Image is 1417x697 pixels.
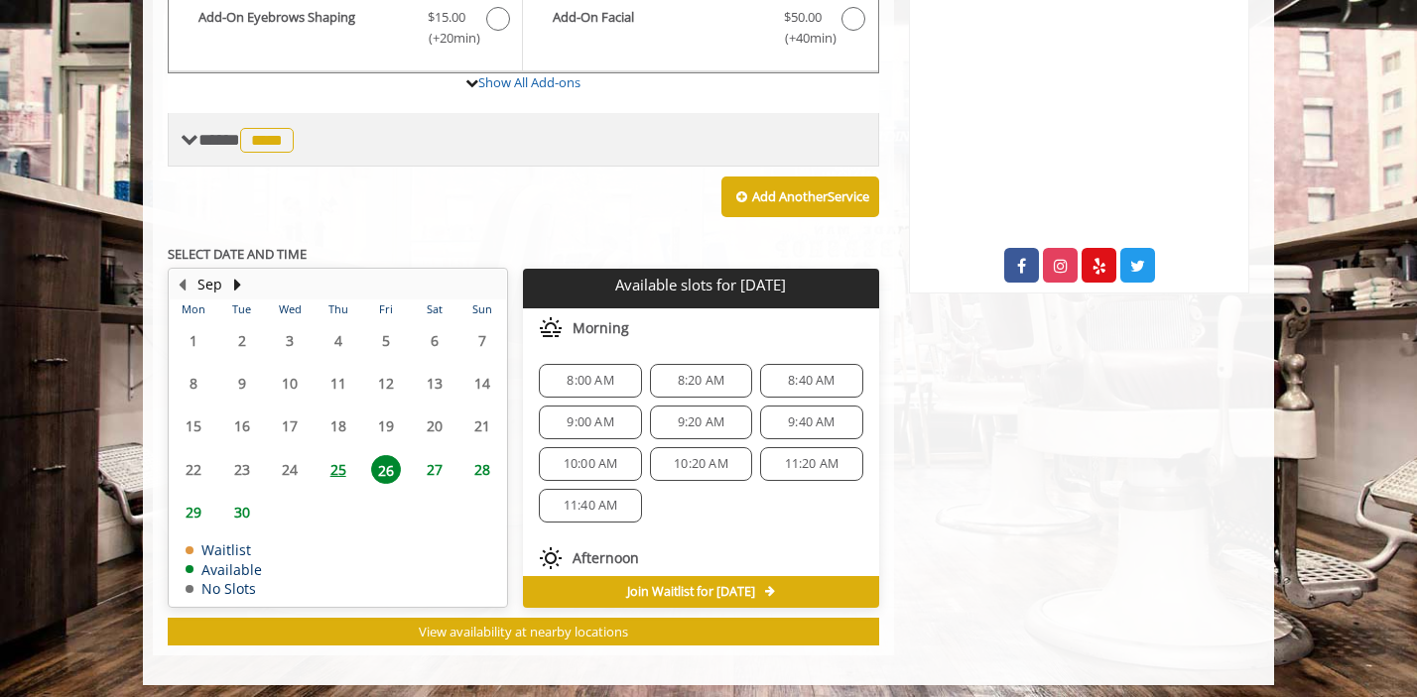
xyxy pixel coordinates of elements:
[573,320,629,336] span: Morning
[186,581,262,596] td: No Slots
[478,73,580,91] a: Show All Add-ons
[564,456,618,472] span: 10:00 AM
[419,623,628,640] span: View availability at nearby locations
[168,618,879,646] button: View availability at nearby locations
[186,542,262,557] td: Waitlist
[217,491,265,533] td: Select day30
[674,456,728,472] span: 10:20 AM
[627,584,755,600] span: Join Waitlist for [DATE]
[531,277,870,293] p: Available slots for [DATE]
[539,447,641,481] div: 10:00 AM
[467,455,497,484] span: 28
[174,274,190,295] button: Previous Month
[760,447,862,481] div: 11:20 AM
[567,414,613,430] span: 9:00 AM
[186,562,262,577] td: Available
[314,447,361,490] td: Select day25
[410,299,457,319] th: Sat
[539,546,563,570] img: afternoon slots
[266,299,314,319] th: Wed
[539,489,641,523] div: 11:40 AM
[650,447,752,481] div: 10:20 AM
[788,373,835,389] span: 8:40 AM
[539,406,641,439] div: 9:00 AM
[539,316,563,340] img: morning slots
[650,364,752,398] div: 8:20 AM
[168,245,307,263] b: SELECT DATE AND TIME
[428,7,465,28] span: $15.00
[217,299,265,319] th: Tue
[410,447,457,490] td: Select day27
[564,498,618,514] span: 11:40 AM
[458,447,507,490] td: Select day28
[323,455,353,484] span: 25
[371,455,401,484] span: 26
[773,28,832,49] span: (+40min )
[362,447,410,490] td: Select day26
[198,7,408,49] b: Add-On Eyebrows Shaping
[179,7,512,54] label: Add-On Eyebrows Shaping
[420,455,450,484] span: 27
[170,491,217,533] td: Select day29
[785,456,839,472] span: 11:20 AM
[314,299,361,319] th: Thu
[362,299,410,319] th: Fri
[678,373,724,389] span: 8:20 AM
[788,414,835,430] span: 9:40 AM
[170,299,217,319] th: Mon
[752,187,869,205] b: Add Another Service
[418,28,476,49] span: (+20min )
[573,550,639,566] span: Afternoon
[539,364,641,398] div: 8:00 AM
[227,498,257,526] span: 30
[179,498,208,526] span: 29
[553,7,763,49] b: Add-On Facial
[458,299,507,319] th: Sun
[721,176,879,218] button: Add AnotherService
[650,406,752,439] div: 9:20 AM
[760,364,862,398] div: 8:40 AM
[533,7,867,54] label: Add-On Facial
[784,7,822,28] span: $50.00
[760,406,862,439] div: 9:40 AM
[197,274,222,295] button: Sep
[678,414,724,430] span: 9:20 AM
[229,274,245,295] button: Next Month
[567,373,613,389] span: 8:00 AM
